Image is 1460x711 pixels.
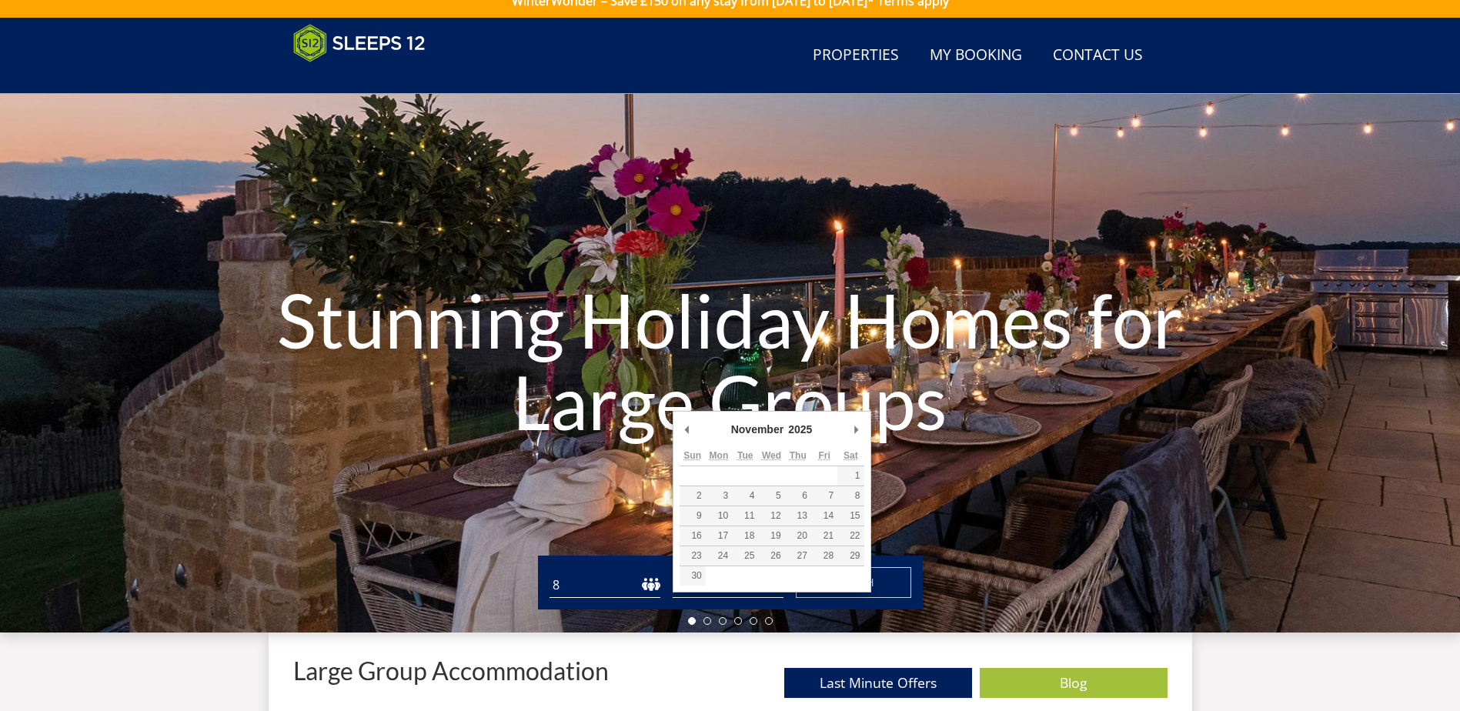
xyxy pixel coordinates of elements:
div: 2025 [786,418,814,441]
button: 29 [837,546,864,566]
abbr: Sunday [683,450,701,461]
button: 20 [785,526,811,546]
abbr: Wednesday [762,450,781,461]
button: 15 [837,506,864,526]
button: 18 [732,526,758,546]
button: 25 [732,546,758,566]
button: Next Month [849,418,864,441]
button: 21 [811,526,837,546]
button: 3 [706,486,732,506]
button: 24 [706,546,732,566]
a: Contact Us [1047,38,1149,73]
button: 19 [758,526,784,546]
button: 30 [680,566,706,586]
button: 26 [758,546,784,566]
abbr: Friday [818,450,830,461]
button: 22 [837,526,864,546]
abbr: Saturday [844,450,858,461]
abbr: Monday [710,450,729,461]
img: Sleeps 12 [293,24,426,62]
button: 16 [680,526,706,546]
h1: Stunning Holiday Homes for Large Groups [219,249,1241,472]
abbr: Thursday [790,450,807,461]
iframe: Customer reviews powered by Trustpilot [286,72,447,85]
abbr: Tuesday [737,450,753,461]
button: 11 [732,506,758,526]
button: 9 [680,506,706,526]
button: 13 [785,506,811,526]
button: 2 [680,486,706,506]
a: My Booking [924,38,1028,73]
button: 23 [680,546,706,566]
div: November [729,418,786,441]
button: 27 [785,546,811,566]
button: 28 [811,546,837,566]
a: Blog [980,668,1168,698]
button: 1 [837,466,864,486]
button: 17 [706,526,732,546]
p: Large Group Accommodation [293,657,609,684]
a: Properties [807,38,905,73]
a: Last Minute Offers [784,668,972,698]
button: 6 [785,486,811,506]
button: 7 [811,486,837,506]
button: Previous Month [680,418,695,441]
button: 5 [758,486,784,506]
button: 14 [811,506,837,526]
button: 8 [837,486,864,506]
button: 4 [732,486,758,506]
button: 12 [758,506,784,526]
button: 10 [706,506,732,526]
